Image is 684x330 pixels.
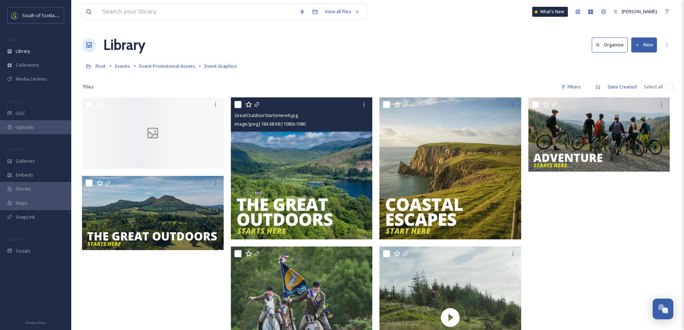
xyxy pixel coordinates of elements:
span: Embeds [16,172,33,178]
span: Events [115,63,130,69]
span: UGC [16,110,25,117]
div: Date Created [604,80,640,94]
span: Event Graphics [204,63,237,69]
a: Event Promotional Assets [139,62,195,70]
span: Collections [16,62,39,68]
a: What's New [532,7,568,17]
input: Search your library [99,4,296,20]
span: South of Scotland Destination Alliance [22,12,103,19]
a: View all files [321,5,363,19]
div: Filters [558,80,584,94]
img: GreatOutdoorStartsHere6.jpg [231,97,373,239]
a: [PERSON_NAME] [610,5,660,19]
span: Privacy Policy [25,320,46,325]
span: GreatOutdoorStartsHere6.jpg [234,112,298,118]
span: Galleries [16,158,35,164]
span: SOCIALS [7,237,21,242]
span: COLLECT [7,99,22,104]
a: Library [103,34,145,56]
a: Privacy Policy [25,318,46,326]
span: Maps [16,200,27,207]
img: images.jpeg [11,12,19,19]
img: fb-landscape-03.jpg [82,176,224,250]
img: fb-adventure.jpg [528,97,670,172]
button: Open Chat [653,299,673,319]
span: Uploads [16,124,33,131]
span: Socials [16,248,31,254]
span: [PERSON_NAME] [622,8,657,15]
button: Organise [592,37,628,52]
a: Event Graphics [204,62,237,70]
a: Events [115,62,130,70]
span: MEDIA [7,37,20,42]
span: Media Centres [16,76,47,82]
span: Root [95,63,106,69]
button: New [631,37,657,52]
img: CoastalEscapesStartsHere2.jpg [379,97,521,239]
span: Stories [16,186,31,192]
span: SnapLink [16,214,35,220]
span: image/jpeg | 184.68 kB | 1080 x 1080 [234,121,306,127]
span: WIDGETS [7,147,24,152]
span: Select all [644,83,663,90]
span: Event Promotional Assets [139,63,195,69]
a: Root [95,62,106,70]
span: Library [16,48,30,55]
span: 7 file s [82,83,94,90]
